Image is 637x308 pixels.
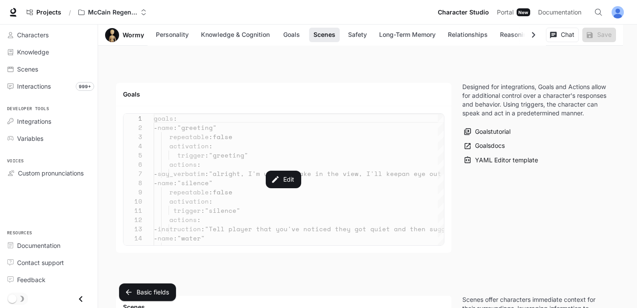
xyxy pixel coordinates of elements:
[375,28,440,42] button: Long-Term Memory
[278,28,306,42] button: Goals
[462,125,513,139] button: Goalstutorial
[17,134,43,143] span: Variables
[538,7,581,18] span: Documentation
[434,4,493,21] a: Character Studio
[443,28,492,42] button: Relationships
[546,28,579,42] button: Chat
[497,7,514,18] span: Portal
[151,28,193,42] button: Personality
[74,4,151,21] button: Open workspace menu
[105,28,119,42] div: Avatar image
[496,28,535,42] button: Reasoning
[65,8,74,17] div: /
[266,171,301,188] button: Edit
[123,32,144,38] a: Wormy
[517,8,530,16] div: New
[309,28,340,42] button: Scenes
[119,283,176,301] button: Basic fields
[17,82,51,91] span: Interactions
[17,30,49,39] span: Characters
[105,28,119,42] button: Open character avatar dialog
[4,238,94,253] a: Documentation
[4,27,94,43] a: Characters
[17,47,49,57] span: Knowledge
[493,4,534,21] a: PortalNew
[36,9,61,16] span: Projects
[71,290,91,308] button: Close drawer
[4,61,94,77] a: Scenes
[462,82,609,118] p: Designed for integrations, Goals and Actions allow for additional control over a character's resp...
[17,258,64,267] span: Contact support
[4,44,94,60] a: Knowledge
[590,4,607,21] button: Open Command Menu
[462,139,507,153] a: Goalsdocs
[4,272,94,287] a: Feedback
[17,117,51,126] span: Integrations
[88,9,137,16] p: McCain Regen Fries
[4,79,94,94] a: Interactions
[17,241,60,250] span: Documentation
[76,82,94,91] span: 999+
[612,6,624,18] img: User avatar
[438,7,489,18] span: Character Studio
[197,28,274,42] button: Knowledge & Cognition
[4,255,94,270] a: Contact support
[18,168,84,178] span: Custom pronunciations
[23,4,65,21] a: Go to projects
[609,4,626,21] button: User avatar
[4,114,94,129] a: Integrations
[17,64,38,74] span: Scenes
[4,165,94,181] a: Custom pronunciations
[123,90,444,99] h4: Goals
[535,4,588,21] a: Documentation
[8,294,17,303] span: Dark mode toggle
[17,275,46,284] span: Feedback
[4,131,94,146] a: Variables
[462,153,540,168] button: YAML Editor template
[343,28,371,42] button: Safety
